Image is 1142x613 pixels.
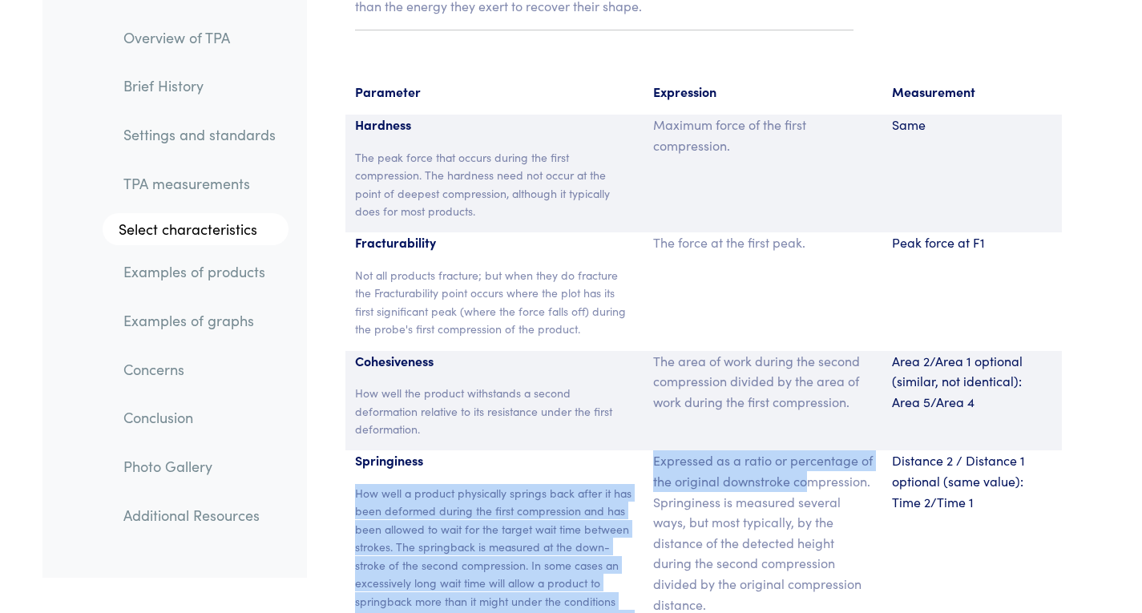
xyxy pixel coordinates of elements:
[355,82,635,103] p: Parameter
[653,115,873,155] p: Maximum force of the first compression.
[355,148,635,220] p: The peak force that occurs during the first compression. The hardness need not occur at the point...
[111,116,289,153] a: Settings and standards
[355,351,635,372] p: Cohesiveness
[653,351,873,413] p: The area of work during the second compression divided by the area of work during the first compr...
[111,19,289,56] a: Overview of TPA
[355,232,635,253] p: Fracturability
[103,214,289,246] a: Select characteristics
[892,351,1052,413] p: Area 2/Area 1 optional (similar, not identical): Area 5/Area 4
[355,115,635,135] p: Hardness
[892,115,1052,135] p: Same
[111,497,289,534] a: Additional Resources
[892,82,1052,103] p: Measurement
[111,448,289,485] a: Photo Gallery
[355,450,635,471] p: Springiness
[355,384,635,438] p: How well the product withstands a second deformation relative to its resistance under the first d...
[111,68,289,105] a: Brief History
[111,400,289,437] a: Conclusion
[892,450,1052,512] p: Distance 2 / Distance 1 optional (same value): Time 2/Time 1
[111,302,289,339] a: Examples of graphs
[111,254,289,291] a: Examples of products
[892,232,1052,253] p: Peak force at F1
[653,82,873,103] p: Expression
[111,165,289,202] a: TPA measurements
[111,351,289,388] a: Concerns
[355,266,635,338] p: Not all products fracture; but when they do fracture the Fracturability point occurs where the pl...
[653,232,873,253] p: The force at the first peak.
